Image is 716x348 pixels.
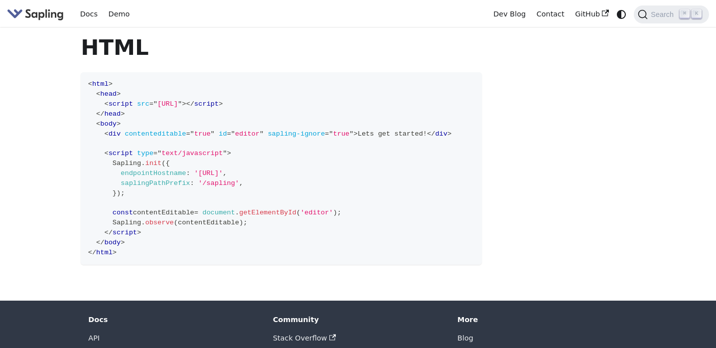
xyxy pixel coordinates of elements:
span: Lets get started! [358,130,427,138]
span: > [227,150,231,157]
span: ( [296,209,300,216]
span: " [349,130,353,138]
span: </ [88,249,96,256]
span: endpointHostname [121,170,186,177]
span: text/javascript [161,150,223,157]
span: 'editor' [300,209,333,216]
span: < [96,90,100,98]
a: Docs [75,6,103,22]
img: Sapling.ai [7,7,64,21]
span: type [137,150,153,157]
span: " [329,130,333,138]
span: > [447,130,451,138]
div: Community [273,315,443,324]
span: body [100,120,117,128]
a: API [88,334,100,342]
span: document [202,209,235,216]
span: div [109,130,121,138]
span: ( [174,219,178,226]
span: Sapling [113,219,141,226]
a: Sapling.ai [7,7,67,21]
span: " [260,130,264,138]
span: = [325,130,329,138]
span: script [109,150,133,157]
div: Docs [88,315,259,324]
span: head [104,110,121,118]
span: " [190,130,194,138]
span: = [153,150,157,157]
span: '[URL]' [194,170,223,177]
span: html [92,80,109,88]
span: </ [186,100,194,108]
a: GitHub [570,6,614,22]
a: Stack Overflow [273,334,336,342]
span: < [104,100,108,108]
span: ( [161,160,165,167]
span: ) [333,209,337,216]
kbd: K [692,9,702,18]
span: > [121,110,125,118]
span: = [227,130,231,138]
span: script [113,229,137,236]
span: head [100,90,117,98]
span: . [141,160,145,167]
span: sapling-ignore [268,130,325,138]
button: Search (Command+K) [634,5,709,23]
span: . [141,219,145,226]
span: contentEditable [133,209,194,216]
span: > [137,229,141,236]
span: > [182,100,186,108]
span: < [96,120,100,128]
a: Contact [531,6,570,22]
kbd: ⌘ [680,9,690,18]
div: More [457,315,628,324]
span: " [178,100,182,108]
span: " [153,100,157,108]
span: html [96,249,113,256]
span: < [104,150,108,157]
span: } [113,189,117,197]
span: [URL] [157,100,178,108]
span: script [194,100,219,108]
span: div [435,130,447,138]
span: < [104,130,108,138]
span: id [219,130,227,138]
span: ) [117,189,121,197]
h1: HTML [81,34,482,61]
span: > [354,130,358,138]
span: ; [121,189,125,197]
span: </ [96,110,104,118]
span: true [194,130,211,138]
a: Blog [457,334,473,342]
a: Demo [103,6,135,22]
span: ; [243,219,247,226]
span: = [194,209,198,216]
span: > [117,120,121,128]
span: contentEditable [178,219,239,226]
span: { [165,160,169,167]
span: > [109,80,113,88]
span: </ [427,130,435,138]
span: observe [145,219,173,226]
span: </ [96,239,104,246]
span: true [333,130,350,138]
span: . [235,209,239,216]
span: contenteditable [125,130,186,138]
span: editor [235,130,260,138]
span: " [211,130,215,138]
span: Search [648,10,680,18]
span: , [223,170,227,177]
span: : [186,170,190,177]
span: < [88,80,92,88]
a: Dev Blog [488,6,531,22]
span: src [137,100,149,108]
span: saplingPathPrefix [121,179,190,187]
button: Switch between dark and light mode (currently system mode) [614,7,629,21]
span: > [117,90,121,98]
span: ) [239,219,243,226]
span: '/sapling' [198,179,239,187]
span: " [223,150,227,157]
span: script [109,100,133,108]
span: " [231,130,235,138]
span: " [157,150,161,157]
